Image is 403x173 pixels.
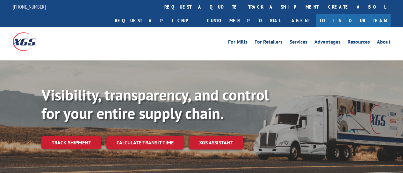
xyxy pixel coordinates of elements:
a: Track shipment [41,136,101,149]
a: Agent [285,14,316,27]
a: Calculate transit time [106,136,184,149]
a: Join Our Team [316,14,391,27]
b: Visibility, transparency, and control for your entire supply chain. [41,85,269,123]
a: Advantages [314,39,341,46]
a: For Retailers [255,39,283,46]
a: Services [290,39,307,46]
a: XGS ASSISTANT [189,136,243,149]
a: For Mills [228,39,248,46]
a: Customer Portal [202,14,285,27]
a: Request a pickup [110,14,202,27]
a: [PHONE_NUMBER] [13,3,46,10]
a: About [377,39,391,46]
a: Resources [348,39,370,46]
